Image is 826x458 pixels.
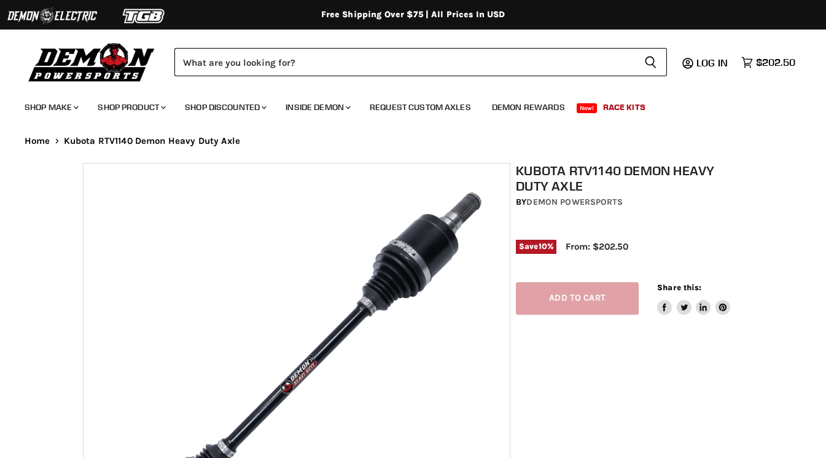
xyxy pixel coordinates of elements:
[516,240,556,253] span: Save %
[657,283,701,292] span: Share this:
[98,4,190,28] img: TGB Logo 2
[174,48,667,76] form: Product
[735,53,801,71] a: $202.50
[691,57,735,68] a: Log in
[566,241,628,252] span: From: $202.50
[526,197,622,207] a: Demon Powersports
[594,95,655,120] a: Race Kits
[176,95,274,120] a: Shop Discounted
[15,95,86,120] a: Shop Make
[174,48,634,76] input: Search
[634,48,667,76] button: Search
[756,57,795,68] span: $202.50
[64,136,240,146] span: Kubota RTV1140 Demon Heavy Duty Axle
[657,282,730,315] aside: Share this:
[360,95,480,120] a: Request Custom Axles
[539,242,547,251] span: 10
[88,95,173,120] a: Shop Product
[516,195,749,209] div: by
[6,4,98,28] img: Demon Electric Logo 2
[577,103,598,113] span: New!
[516,163,749,194] h1: Kubota RTV1140 Demon Heavy Duty Axle
[276,95,358,120] a: Inside Demon
[483,95,574,120] a: Demon Rewards
[696,57,728,69] span: Log in
[15,90,792,120] ul: Main menu
[25,136,50,146] a: Home
[25,40,159,84] img: Demon Powersports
